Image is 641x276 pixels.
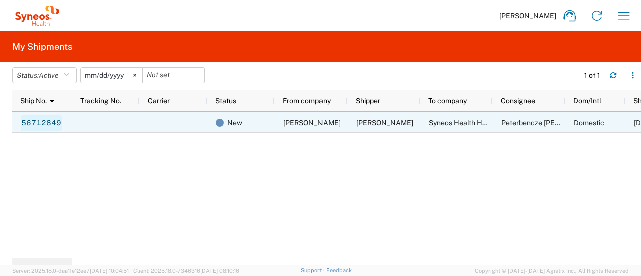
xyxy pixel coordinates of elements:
[584,71,602,80] div: 1 of 1
[501,97,535,105] span: Consignee
[148,97,170,105] span: Carrier
[283,97,331,105] span: From company
[475,266,629,275] span: Copyright © [DATE]-[DATE] Agistix Inc., All Rights Reserved
[20,97,47,105] span: Ship No.
[429,119,518,127] span: Syneos Health Hungary Kft.
[143,68,204,83] input: Not set
[356,119,413,127] span: Szepesi Judit
[133,268,239,274] span: Client: 2025.18.0-7346316
[301,267,326,273] a: Support
[574,119,604,127] span: Domestic
[12,268,129,274] span: Server: 2025.18.0-daa1fe12ee7
[12,67,77,83] button: Status:Active
[501,119,601,127] span: Peterbencze Dora
[90,268,129,274] span: [DATE] 10:04:51
[428,97,467,105] span: To company
[12,41,72,53] h2: My Shipments
[80,97,121,105] span: Tracking No.
[227,112,242,133] span: New
[326,267,352,273] a: Feedback
[200,268,239,274] span: [DATE] 08:10:16
[215,97,236,105] span: Status
[499,11,556,20] span: [PERSON_NAME]
[39,71,59,79] span: Active
[283,119,341,127] span: Judit Szepesi
[573,97,601,105] span: Dom/Intl
[356,97,380,105] span: Shipper
[81,68,142,83] input: Not set
[21,115,62,131] a: 56712849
